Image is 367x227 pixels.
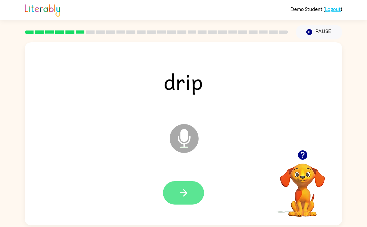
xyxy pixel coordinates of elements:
[154,65,213,98] span: drip
[290,6,323,12] span: Demo Student
[290,6,342,12] div: ( )
[270,154,335,218] video: Your browser must support playing .mp4 files to use Literably. Please try using another browser.
[296,25,342,39] button: Pause
[25,3,60,17] img: Literably
[325,6,341,12] a: Logout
